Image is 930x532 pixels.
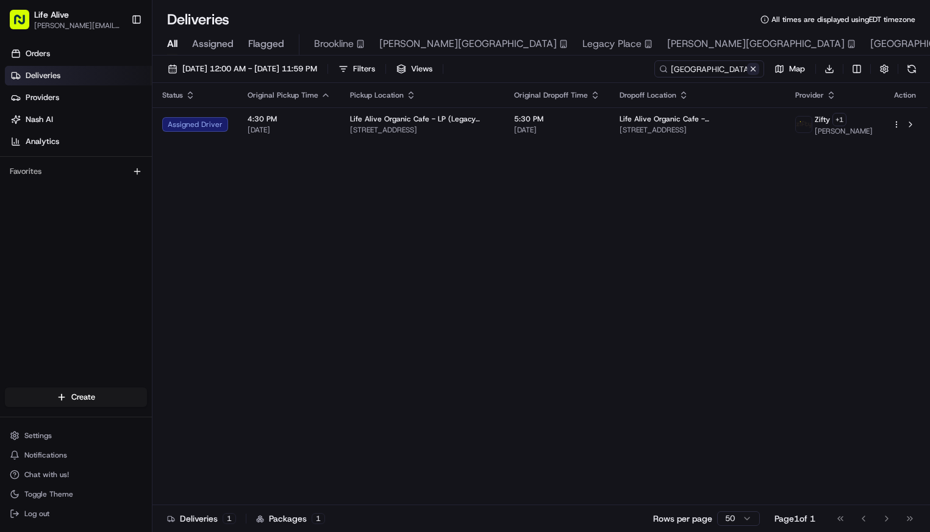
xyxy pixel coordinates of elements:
span: [STREET_ADDRESS] [350,125,495,135]
button: Log out [5,505,147,522]
span: Dropoff Location [620,90,676,100]
span: Providers [26,92,59,103]
span: API Documentation [115,273,196,285]
span: Flagged [248,37,284,51]
div: Start new chat [55,117,200,129]
span: [DATE] [171,222,196,232]
button: +1 [832,113,846,126]
span: 5:30 PM [514,114,600,124]
span: Toggle Theme [24,489,73,499]
button: See all [189,156,222,171]
span: Original Pickup Time [248,90,318,100]
span: [PERSON_NAME] [815,126,873,136]
div: 📗 [12,274,22,284]
div: We're available if you need us! [55,129,168,138]
a: Nash AI [5,110,152,129]
span: Brookline [314,37,354,51]
button: Notifications [5,447,147,464]
button: Chat with us! [5,466,147,483]
span: Log out [24,509,49,519]
span: [PERSON_NAME][GEOGRAPHIC_DATA] [667,37,845,51]
span: [DATE] [248,125,331,135]
div: Deliveries [167,512,236,525]
span: Notifications [24,450,67,460]
button: [DATE] 12:00 AM - [DATE] 11:59 PM [162,60,323,77]
input: Clear [32,79,201,92]
span: • [103,189,107,199]
span: Zifty [815,115,830,124]
div: Page 1 of 1 [774,512,815,525]
a: Orders [5,44,152,63]
img: 1736555255976-a54dd68f-1ca7-489b-9aae-adbdc363a1c4 [24,223,34,232]
button: Views [391,60,438,77]
div: 1 [223,513,236,524]
span: Deliveries [26,70,60,81]
span: Assigned [192,37,234,51]
div: 💻 [103,274,113,284]
span: [DATE] 12:00 AM - [DATE] 11:59 PM [182,63,317,74]
span: [DATE] [514,125,600,135]
span: Klarizel Pensader [38,189,101,199]
span: Legacy Place [582,37,642,51]
div: Past conversations [12,159,82,168]
span: All times are displayed using EDT timezone [771,15,915,24]
span: Orders [26,48,50,59]
span: Knowledge Base [24,273,93,285]
span: Provider [795,90,824,100]
span: Analytics [26,136,59,147]
span: Pickup Location [350,90,404,100]
button: Create [5,387,147,407]
img: 1736555255976-a54dd68f-1ca7-489b-9aae-adbdc363a1c4 [24,190,34,199]
img: 1724597045416-56b7ee45-8013-43a0-a6f9-03cb97ddad50 [26,117,48,138]
span: 4:30 PM [248,114,331,124]
span: Views [411,63,432,74]
div: Packages [256,512,325,525]
span: Original Dropoff Time [514,90,588,100]
img: Nash [12,12,37,37]
button: Filters [333,60,381,77]
span: Settings [24,431,52,440]
a: Analytics [5,132,152,151]
span: [PERSON_NAME][GEOGRAPHIC_DATA] [379,37,557,51]
button: [PERSON_NAME][EMAIL_ADDRESS][DOMAIN_NAME] [34,21,121,31]
span: [DATE] [110,189,135,199]
button: Start new chat [207,120,222,135]
a: 📗Knowledge Base [7,268,98,290]
span: Create [71,392,95,403]
button: Life Alive [34,9,69,21]
span: Status [162,90,183,100]
span: Chat with us! [24,470,69,480]
button: Refresh [903,60,920,77]
button: Toggle Theme [5,486,147,503]
img: Joana Marie Avellanoza [12,210,32,230]
img: 1736555255976-a54dd68f-1ca7-489b-9aae-adbdc363a1c4 [12,117,34,138]
img: zifty-logo-trans-sq.png [796,117,812,132]
p: Rows per page [653,512,712,525]
a: Providers [5,88,152,107]
a: 💻API Documentation [98,268,201,290]
div: Favorites [5,162,147,181]
span: Life Alive Organic Cafe - [GEOGRAPHIC_DATA] [620,114,776,124]
span: Life Alive Organic Cafe - LP (Legacy Place) [350,114,495,124]
input: Type to search [654,60,764,77]
span: [PERSON_NAME] [PERSON_NAME] [38,222,162,232]
img: Klarizel Pensader [12,178,32,197]
span: [STREET_ADDRESS] [620,125,776,135]
span: Map [789,63,805,74]
a: Deliveries [5,66,152,85]
h1: Deliveries [167,10,229,29]
button: Map [769,60,810,77]
span: All [167,37,177,51]
span: Filters [353,63,375,74]
a: Powered byPylon [86,302,148,312]
button: Life Alive[PERSON_NAME][EMAIL_ADDRESS][DOMAIN_NAME] [5,5,126,34]
span: Nash AI [26,114,53,125]
p: Welcome 👋 [12,49,222,68]
span: Pylon [121,303,148,312]
span: • [164,222,168,232]
div: Action [892,90,918,100]
button: Settings [5,427,147,444]
div: 1 [312,513,325,524]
